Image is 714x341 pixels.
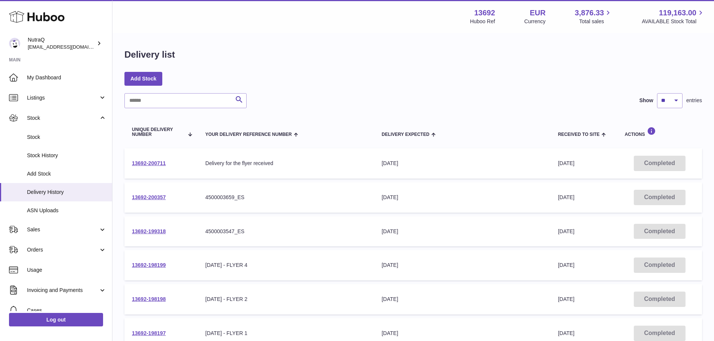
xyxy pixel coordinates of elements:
span: [DATE] [558,262,575,268]
span: Your Delivery Reference Number [205,132,292,137]
span: [DATE] [558,194,575,200]
div: [DATE] [382,194,543,201]
img: log@nutraq.com [9,38,20,49]
h1: Delivery list [124,49,175,61]
span: [EMAIL_ADDRESS][DOMAIN_NAME] [28,44,110,50]
a: Log out [9,313,103,326]
span: Sales [27,226,99,233]
span: My Dashboard [27,74,106,81]
div: [DATE] [382,296,543,303]
div: [DATE] [382,330,543,337]
span: Orders [27,246,99,253]
div: 4500003547_ES [205,228,367,235]
span: Cases [27,307,106,314]
span: Received to Site [558,132,600,137]
a: 13692-199318 [132,228,166,234]
span: Delivery History [27,189,106,196]
a: 13692-200357 [132,194,166,200]
div: 4500003659_ES [205,194,367,201]
span: [DATE] [558,228,575,234]
a: 13692-198199 [132,262,166,268]
a: Add Stock [124,72,162,85]
span: Total sales [579,18,612,25]
strong: EUR [530,8,545,18]
label: Show [639,97,653,104]
a: 119,163.00 AVAILABLE Stock Total [642,8,705,25]
span: [DATE] [558,160,575,166]
a: 13692-200711 [132,160,166,166]
a: 3,876.33 Total sales [575,8,613,25]
a: 13692-198198 [132,296,166,302]
span: Unique Delivery Number [132,127,184,137]
div: [DATE] [382,228,543,235]
span: Usage [27,267,106,274]
span: Listings [27,94,99,101]
strong: 13692 [474,8,495,18]
div: [DATE] - FLYER 1 [205,330,367,337]
span: [DATE] [558,296,575,302]
div: [DATE] - FLYER 2 [205,296,367,303]
span: [DATE] [558,330,575,336]
span: Stock [27,115,99,122]
span: Stock [27,134,106,141]
span: Invoicing and Payments [27,287,99,294]
div: Actions [625,127,695,137]
div: Delivery for the flyer received [205,160,367,167]
span: ASN Uploads [27,207,106,214]
span: 3,876.33 [575,8,604,18]
span: entries [686,97,702,104]
div: Huboo Ref [470,18,495,25]
a: 13692-198197 [132,330,166,336]
span: AVAILABLE Stock Total [642,18,705,25]
span: Delivery Expected [382,132,429,137]
div: NutraQ [28,36,95,51]
span: Stock History [27,152,106,159]
div: [DATE] [382,262,543,269]
div: Currency [524,18,546,25]
span: 119,163.00 [659,8,696,18]
div: [DATE] - FLYER 4 [205,262,367,269]
span: Add Stock [27,170,106,177]
div: [DATE] [382,160,543,167]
